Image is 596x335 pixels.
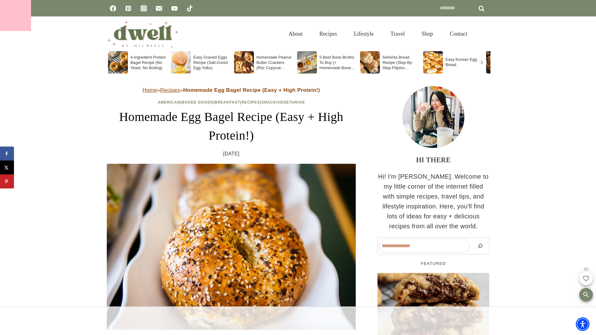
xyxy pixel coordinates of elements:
[107,20,178,48] img: DWELL by michelle
[280,24,311,44] a: About
[345,24,382,44] a: Lifestyle
[382,24,413,44] a: Travel
[377,172,489,231] p: Hi! I'm [PERSON_NAME]. Welcome to my little corner of the internet filled with simple recipes, tr...
[168,2,181,15] a: YouTube
[413,24,441,44] a: Shop
[182,100,213,105] a: Baked Goods
[311,24,345,44] a: Recipes
[576,317,589,331] div: Accessibility Menu
[142,87,157,93] a: Home
[183,2,196,15] a: TikTok
[185,307,411,335] iframe: Advertisement
[153,2,165,15] a: Email
[183,87,320,93] strong: Homemade Egg Bagel Recipe (Easy + High Protein!)
[138,2,150,15] a: Instagram
[278,100,305,105] a: Vegetarian
[377,261,489,267] h5: FEATURED
[142,87,320,93] span: » »
[214,100,240,105] a: Breakfast
[377,154,489,165] h3: HI THERE
[107,108,356,145] h1: Homemade Egg Bagel Recipe (Easy + High Protein!)
[158,100,305,105] span: | | | | |
[261,100,276,105] a: Snack
[160,87,180,93] a: Recipes
[223,150,240,158] time: [DATE]
[242,100,260,105] a: Recipes
[107,2,119,15] a: Facebook
[280,24,476,44] nav: Primary Navigation
[441,24,476,44] a: Contact
[158,100,180,105] a: American
[122,2,134,15] a: Pinterest
[107,164,356,330] img: Homemade Egg Bagels with Everything Seasoning and Poppy Seeds on a white plate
